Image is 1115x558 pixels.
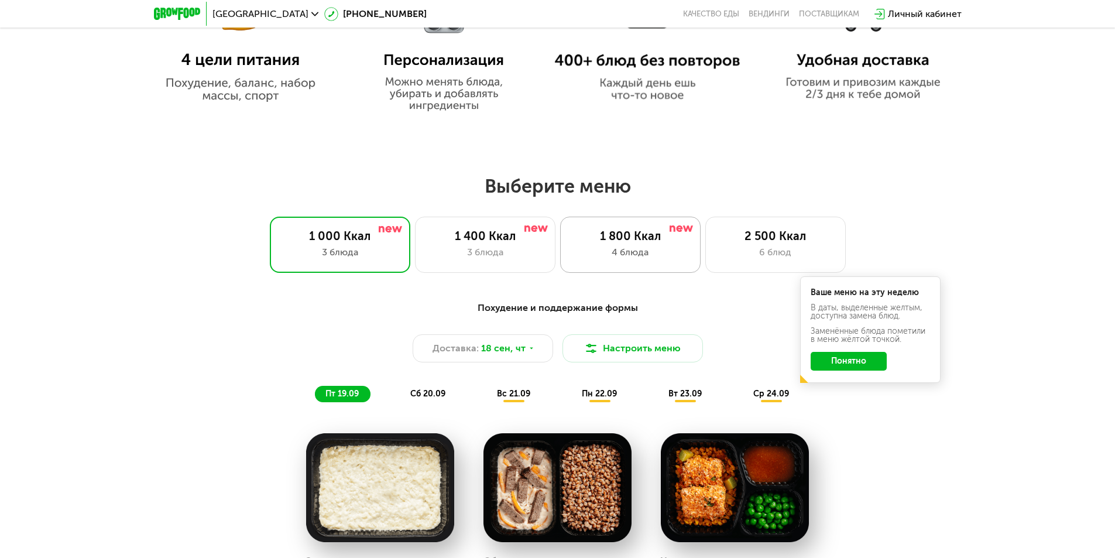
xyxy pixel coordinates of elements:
[572,245,688,259] div: 4 блюда
[427,229,543,243] div: 1 400 Ккал
[718,245,833,259] div: 6 блюд
[668,389,702,399] span: вт 23.09
[562,334,703,362] button: Настроить меню
[888,7,962,21] div: Личный кабинет
[811,327,930,344] div: Заменённые блюда пометили в меню жёлтой точкой.
[749,9,790,19] a: Вендинги
[37,174,1078,198] h2: Выберите меню
[427,245,543,259] div: 3 блюда
[410,389,445,399] span: сб 20.09
[811,352,887,371] button: Понятно
[211,301,904,316] div: Похудение и поддержание формы
[811,289,930,297] div: Ваше меню на эту неделю
[753,389,789,399] span: ср 24.09
[572,229,688,243] div: 1 800 Ккал
[811,304,930,320] div: В даты, выделенные желтым, доступна замена блюд.
[582,389,617,399] span: пн 22.09
[481,341,526,355] span: 18 сен, чт
[212,9,308,19] span: [GEOGRAPHIC_DATA]
[324,7,427,21] a: [PHONE_NUMBER]
[497,389,530,399] span: вс 21.09
[433,341,479,355] span: Доставка:
[282,229,398,243] div: 1 000 Ккал
[718,229,833,243] div: 2 500 Ккал
[683,9,739,19] a: Качество еды
[282,245,398,259] div: 3 блюда
[799,9,859,19] div: поставщикам
[325,389,359,399] span: пт 19.09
